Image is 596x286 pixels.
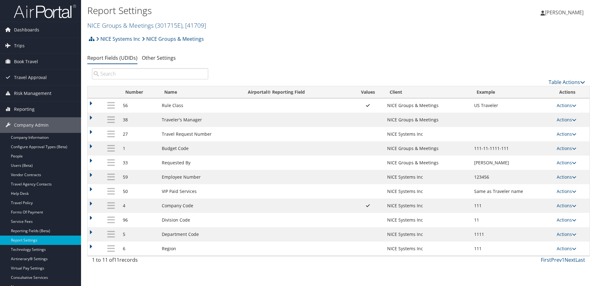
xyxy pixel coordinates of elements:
a: Actions [557,160,576,166]
a: NICE Systems Inc [96,33,140,45]
span: 11 [114,256,119,263]
td: NICE Systems Inc [384,170,471,184]
span: Trips [14,38,25,54]
td: NICE Systems Inc [384,184,471,199]
td: 4 [120,199,159,213]
td: 111-11-1111-111 [471,141,554,156]
a: Report Fields (UDIDs) [87,54,137,61]
td: NICE Groups & Meetings [384,156,471,170]
td: 11 [471,213,554,227]
td: Budget Code [159,141,243,156]
th: Number [120,86,159,98]
a: NICE Groups & Meetings [87,21,206,30]
a: Actions [557,217,576,223]
a: 1 [562,256,565,263]
td: Same as Traveler name [471,184,554,199]
a: NICE Groups & Meetings [142,33,204,45]
td: 1 [120,141,159,156]
td: NICE Systems Inc [384,199,471,213]
span: , [ 41709 ] [182,21,206,30]
input: Search [92,68,208,79]
td: US Traveler [471,98,554,113]
h1: Report Settings [87,4,422,17]
a: Actions [557,203,576,209]
td: NICE Systems Inc [384,227,471,241]
a: [PERSON_NAME] [541,3,590,22]
td: NICE Groups & Meetings [384,113,471,127]
td: 6 [120,241,159,256]
a: Last [575,256,585,263]
a: First [541,256,551,263]
td: 123456 [471,170,554,184]
a: Actions [557,102,576,108]
th: Example [471,86,554,98]
a: Actions [557,117,576,123]
span: Company Admin [14,117,49,133]
td: 1111 [471,227,554,241]
a: Next [565,256,575,263]
span: Travel Approval [14,70,47,85]
td: Department Code [159,227,243,241]
th: Actions [554,86,589,98]
a: Actions [557,145,576,151]
td: Company Code [159,199,243,213]
th: Client [384,86,471,98]
td: 27 [120,127,159,141]
td: 96 [120,213,159,227]
td: VIP Paid Services [159,184,243,199]
td: Employee Number [159,170,243,184]
th: Values [352,86,384,98]
span: ( 301715E ) [155,21,182,30]
a: Actions [557,188,576,194]
td: Division Code [159,213,243,227]
td: 56 [120,98,159,113]
td: 111 [471,199,554,213]
td: 50 [120,184,159,199]
td: Requested By [159,156,243,170]
td: NICE Groups & Meetings [384,141,471,156]
td: Region [159,241,243,256]
td: 59 [120,170,159,184]
span: [PERSON_NAME] [545,9,584,16]
td: NICE Systems Inc [384,241,471,256]
span: Reporting [14,101,35,117]
td: 5 [120,227,159,241]
span: Risk Management [14,86,51,101]
th: : activate to sort column descending [103,86,119,98]
a: Actions [557,231,576,237]
td: 38 [120,113,159,127]
td: Rule Class [159,98,243,113]
a: Other Settings [142,54,176,61]
div: 1 to 11 of records [92,256,208,267]
td: NICE Systems Inc [384,127,471,141]
a: Prev [551,256,562,263]
a: Table Actions [549,79,585,86]
a: Actions [557,174,576,180]
span: Dashboards [14,22,39,38]
td: NICE Systems Inc [384,213,471,227]
td: 111 [471,241,554,256]
td: [PERSON_NAME] [471,156,554,170]
img: airportal-logo.png [14,4,76,19]
th: Name [159,86,243,98]
th: Airportal&reg; Reporting Field [242,86,352,98]
td: Travel Request Number [159,127,243,141]
td: Traveler's Manager [159,113,243,127]
td: 33 [120,156,159,170]
td: NICE Groups & Meetings [384,98,471,113]
span: Book Travel [14,54,38,69]
a: Actions [557,246,576,251]
a: Actions [557,131,576,137]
